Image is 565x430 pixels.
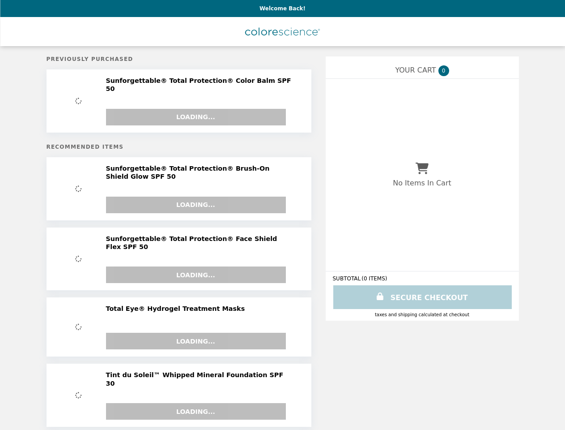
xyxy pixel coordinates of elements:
[47,56,311,62] h5: Previously Purchased
[106,77,298,93] h2: Sunforgettable® Total Protection® Color Balm SPF 50
[393,179,451,187] p: No Items In Cart
[47,144,311,150] h5: Recommended Items
[333,275,362,282] span: SUBTOTAL
[106,371,298,387] h2: Tint du Soleil™ Whipped Mineral Foundation SPF 30
[395,66,436,74] span: YOUR CART
[106,164,298,181] h2: Sunforgettable® Total Protection® Brush-On Shield Glow SPF 50
[438,65,449,76] span: 0
[245,22,320,41] img: Brand Logo
[106,235,298,251] h2: Sunforgettable® Total Protection® Face Shield Flex SPF 50
[259,5,306,12] p: Welcome Back!
[333,312,512,317] div: Taxes and Shipping calculated at checkout
[106,305,249,313] h2: Total Eye® Hydrogel Treatment Masks
[361,275,387,282] span: ( 0 ITEMS )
